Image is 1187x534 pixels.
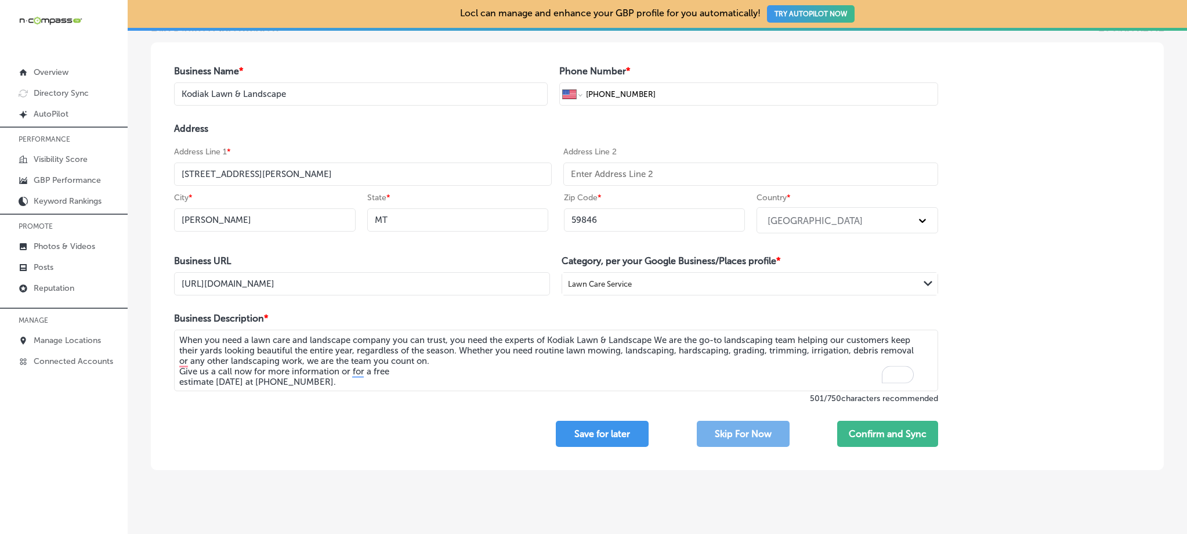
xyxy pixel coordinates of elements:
[174,255,550,266] h4: Business URL
[563,163,938,186] input: Enter Address Line 2
[34,335,101,345] p: Manage Locations
[34,175,101,185] p: GBP Performance
[568,280,632,288] div: Lawn Care Service
[34,154,88,164] p: Visibility Score
[367,208,549,232] input: NY
[34,109,68,119] p: AutoPilot
[174,163,552,186] input: Enter Address Line 1
[34,241,95,251] p: Photos & Videos
[174,313,938,324] h4: Business Description
[559,66,938,77] h4: Phone Number
[174,66,548,77] h4: Business Name
[34,67,68,77] p: Overview
[174,208,356,232] input: Enter City
[34,262,53,272] p: Posts
[837,421,938,447] button: Confirm and Sync
[174,193,193,203] label: City
[174,123,938,134] h4: Address
[367,193,390,203] label: State
[34,283,74,293] p: Reputation
[174,147,231,157] label: Address Line 1
[34,356,113,366] p: Connected Accounts
[757,193,791,203] label: Country
[768,215,863,226] div: [GEOGRAPHIC_DATA]
[174,272,550,295] input: Enter Business URL
[564,193,602,203] label: Zip Code
[556,421,649,447] button: Save for later
[174,330,938,391] textarea: To enrich screen reader interactions, please activate Accessibility in Grammarly extension settings
[563,147,617,157] label: Address Line 2
[585,83,935,105] input: Phone number
[564,208,746,232] input: Enter Zip Code
[34,196,102,206] p: Keyword Rankings
[34,88,89,98] p: Directory Sync
[562,255,938,266] h4: Category, per your Google Business/Places profile
[174,82,548,106] input: Enter Location Name
[697,421,790,447] button: Skip For Now
[19,15,82,26] img: 660ab0bf-5cc7-4cb8-ba1c-48b5ae0f18e60NCTV_CLogo_TV_Black_-500x88.png
[767,5,855,23] button: TRY AUTOPILOT NOW
[174,394,938,403] label: 501 / 750 characters recommended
